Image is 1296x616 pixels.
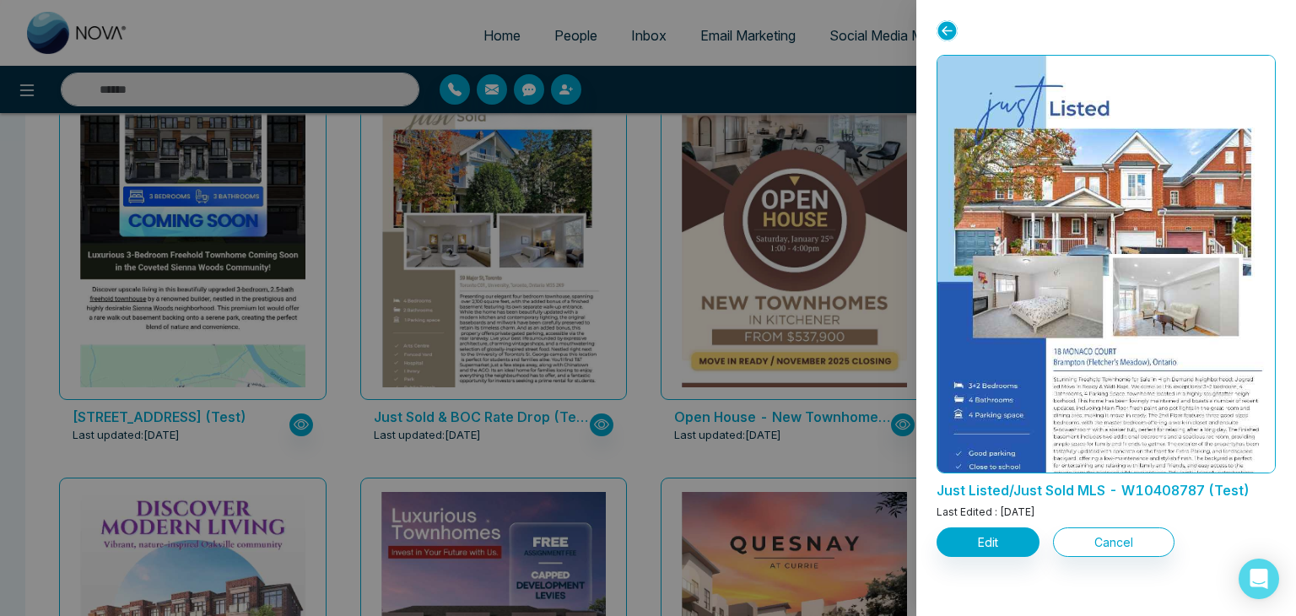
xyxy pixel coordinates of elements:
[937,505,1035,518] span: Last Edited : [DATE]
[1239,559,1279,599] div: Open Intercom Messenger
[1053,527,1174,557] button: Cancel
[937,527,1039,557] button: Edit
[937,473,1276,500] p: Just Listed/Just Sold MLS - W10408787 (Test)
